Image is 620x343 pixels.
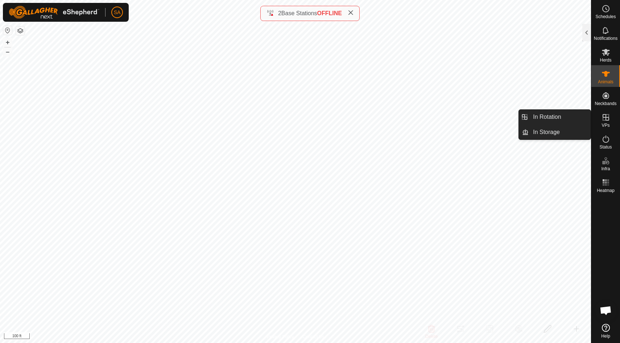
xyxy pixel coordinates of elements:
[601,167,610,171] span: Infra
[267,334,294,340] a: Privacy Policy
[114,9,121,16] span: SA
[529,110,591,124] a: In Rotation
[519,125,591,139] li: In Storage
[3,47,12,56] button: –
[594,36,617,41] span: Notifications
[3,38,12,47] button: +
[597,188,615,193] span: Heatmap
[16,26,25,35] button: Map Layers
[601,334,610,338] span: Help
[317,10,342,16] span: OFFLINE
[281,10,317,16] span: Base Stations
[602,123,609,127] span: VPs
[598,80,613,84] span: Animals
[595,300,617,321] div: Open chat
[599,145,612,149] span: Status
[595,101,616,106] span: Neckbands
[529,125,591,139] a: In Storage
[600,58,611,62] span: Herds
[533,113,561,121] span: In Rotation
[519,110,591,124] li: In Rotation
[9,6,99,19] img: Gallagher Logo
[278,10,281,16] span: 2
[533,128,560,137] span: In Storage
[595,14,616,19] span: Schedules
[3,26,12,35] button: Reset Map
[591,321,620,341] a: Help
[303,334,324,340] a: Contact Us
